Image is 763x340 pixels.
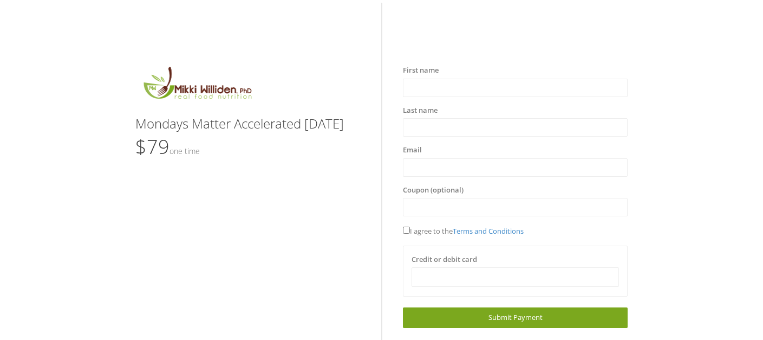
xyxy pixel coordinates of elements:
iframe: Secure card payment input frame [419,273,612,282]
h3: Mondays Matter Accelerated [DATE] [135,117,360,131]
small: One time [169,146,200,156]
span: $79 [135,133,200,160]
label: First name [403,65,439,76]
img: MikkiLogoMain.png [135,65,259,106]
label: Coupon (optional) [403,185,464,196]
label: Last name [403,105,438,116]
a: Submit Payment [403,307,628,328]
span: I agree to the [403,226,524,236]
a: Terms and Conditions [453,226,524,236]
span: Submit Payment [488,312,543,322]
label: Credit or debit card [412,254,477,265]
label: Email [403,145,422,156]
